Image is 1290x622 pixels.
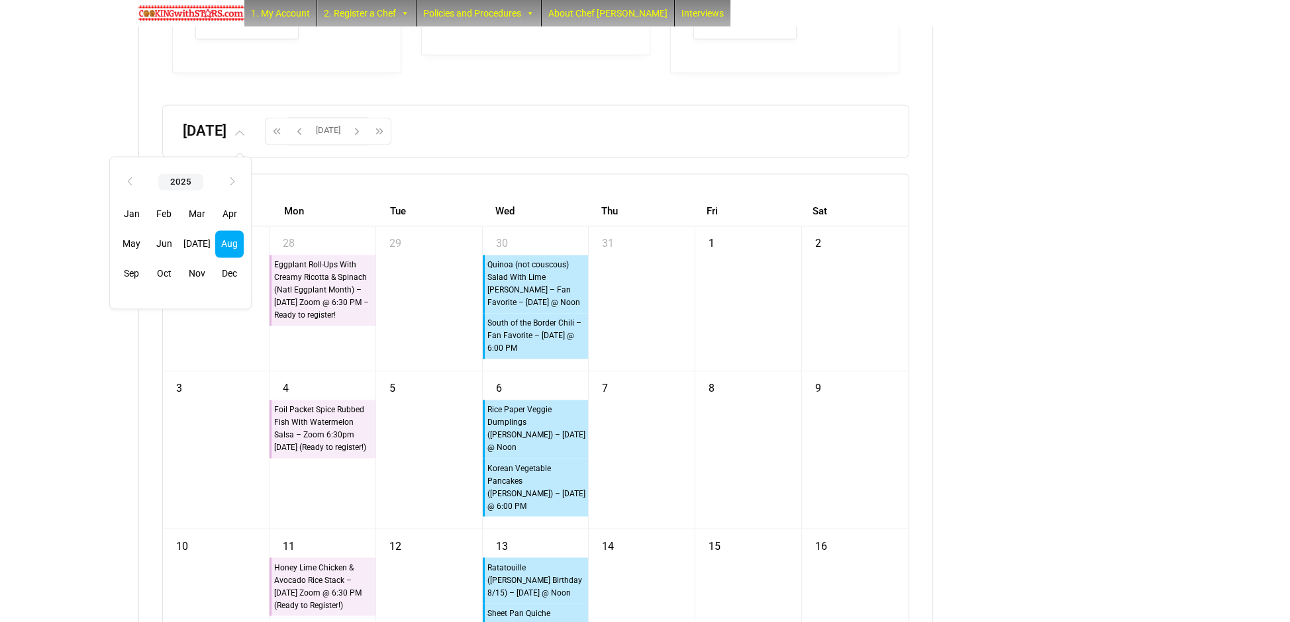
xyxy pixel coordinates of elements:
a: August 3, 2025 [170,371,189,399]
td: July 29, 2025 [376,226,483,371]
span: Aug [215,230,244,257]
h2: [DATE] [183,122,252,139]
button: ‹2025›JanFebMarAprMayJun[DATE]AugSepOctNovDec [226,122,252,139]
span: Nov [183,260,211,287]
img: Chef Paula's Cooking With Stars [138,5,244,21]
a: August 12, 2025 [383,529,408,556]
button: [DATE] [311,117,346,145]
div: Rice Paper Veggie Dumplings ([PERSON_NAME]) – [DATE] @ Noon [487,403,587,455]
a: August 5, 2025 [383,371,402,399]
span: Oct [150,260,178,287]
span: Feb [150,200,178,228]
a: Wednesday [493,200,517,222]
a: Foil Packet Spice Rubbed Fish With Watermelon Salsa – Zoom 6:30pm [DATE] (Ready to register!) [270,400,375,458]
a: August 9, 2025 [809,371,828,399]
a: August 14, 2025 [595,529,620,556]
span: Jun [150,230,178,257]
a: Honey Lime Chicken & Avocado Rice Stack – [DATE] Zoom @ 6:30 PM (Ready to Register!) [270,557,375,615]
span: Sep [117,260,146,287]
th: ‹ [118,170,140,193]
button: Next month [346,117,368,145]
div: Honey Lime Chicken & Avocado Rice Stack – [DATE] Zoom @ 6:30 PM (Ready to Register!) [273,560,373,612]
th: 2025 [158,173,203,190]
th: › [221,170,243,193]
a: South of the Border Chili – Fan Favorite – [DATE] @ 6:00 PM [483,313,589,359]
a: Monday [281,200,307,222]
a: Ratatouille ([PERSON_NAME] Birthday 8/15) – [DATE] @ Noon [483,557,589,603]
a: Rice Paper Veggie Dumplings ([PERSON_NAME]) – [DATE] @ Noon [483,400,589,458]
div: Eggplant Roll-Ups With Creamy Ricotta & Spinach (Natl Eggplant Month) – [DATE] Zoom @ 6:30 PM – R... [273,258,373,322]
div: South of the Border Chili – Fan Favorite – [DATE] @ 6:00 PM [487,316,587,355]
a: Tuesday [387,200,409,222]
a: Eggplant Roll-Ups With Creamy Ricotta & Spinach (Natl Eggplant Month) – [DATE] Zoom @ 6:30 PM – R... [270,255,375,326]
td: August 2, 2025 [802,226,909,371]
button: Previous year [265,117,288,145]
a: August 8, 2025 [702,371,721,399]
a: July 28, 2025 [276,226,301,254]
div: Quinoa (not couscous) Salad With Lime [PERSON_NAME] – Fan Favorite – [DATE] @ Noon [487,258,587,310]
a: August 6, 2025 [489,371,509,399]
a: August 1, 2025 [702,226,721,254]
td: August 3, 2025 [163,371,270,529]
a: Saturday [810,200,830,222]
a: August 4, 2025 [276,371,295,399]
a: August 13, 2025 [489,529,515,556]
span: Mar [183,200,211,228]
td: August 1, 2025 [695,226,802,371]
a: Quinoa (not couscous) Salad With Lime [PERSON_NAME] – Fan Favorite – [DATE] @ Noon [483,255,589,313]
span: Apr [215,200,244,228]
a: July 31, 2025 [595,226,620,254]
td: August 5, 2025 [376,371,483,529]
td: July 30, 2025 [483,226,589,371]
span: Jan [117,200,146,228]
td: August 4, 2025 [270,371,376,529]
div: Ratatouille ([PERSON_NAME] Birthday 8/15) – [DATE] @ Noon [487,560,587,600]
td: August 9, 2025 [802,371,909,529]
a: August 7, 2025 [595,371,615,399]
a: Friday [704,200,720,222]
td: July 28, 2025 [270,226,376,371]
a: August 11, 2025 [276,529,301,556]
td: August 6, 2025 [483,371,589,529]
a: July 29, 2025 [383,226,408,254]
button: Next year [368,117,391,145]
a: August 2, 2025 [809,226,828,254]
a: Korean Vegetable Pancakes ([PERSON_NAME]) – [DATE] @ 6:00 PM [483,458,589,516]
div: Foil Packet Spice Rubbed Fish With Watermelon Salsa – Zoom 6:30pm [DATE] (Ready to register!) [273,403,373,455]
span: [DATE] [183,230,211,257]
span: Dec [215,260,244,287]
button: Previous month [288,117,311,145]
a: August 16, 2025 [809,529,834,556]
span: May [117,230,146,257]
td: July 31, 2025 [589,226,695,371]
a: August 15, 2025 [702,529,727,556]
td: August 7, 2025 [589,371,695,529]
td: August 8, 2025 [695,371,802,529]
a: August 10, 2025 [170,529,195,556]
div: Korean Vegetable Pancakes ([PERSON_NAME]) – [DATE] @ 6:00 PM [487,461,587,513]
a: Thursday [599,200,620,222]
a: July 30, 2025 [489,226,515,254]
